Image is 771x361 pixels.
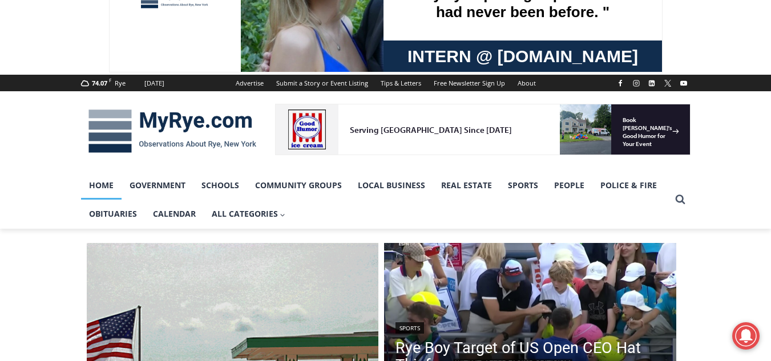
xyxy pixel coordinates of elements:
[1,115,115,142] a: Open Tues. - Sun. [PHONE_NUMBER]
[204,200,294,228] button: Child menu of All Categories
[81,171,670,229] nav: Primary Navigation
[145,200,204,228] a: Calendar
[229,75,542,91] nav: Secondary Navigation
[81,200,145,228] a: Obituaries
[144,78,164,88] div: [DATE]
[92,79,107,87] span: 74.07
[339,3,412,52] a: Book [PERSON_NAME]'s Good Humor for Your Event
[427,75,511,91] a: Free Newsletter Sign Up
[433,171,500,200] a: Real Estate
[229,75,270,91] a: Advertise
[546,171,592,200] a: People
[500,171,546,200] a: Sports
[288,1,539,111] div: "[PERSON_NAME] and I covered the [DATE] Parade, which was a really eye opening experience as I ha...
[661,76,675,90] a: X
[81,102,264,161] img: MyRye.com
[3,117,112,161] span: Open Tues. - Sun. [PHONE_NUMBER]
[193,171,247,200] a: Schools
[613,76,627,90] a: Facebook
[275,111,553,142] a: Intern @ [DOMAIN_NAME]
[645,76,659,90] a: Linkedin
[511,75,542,91] a: About
[395,322,424,334] a: Sports
[270,75,374,91] a: Submit a Story or Event Listing
[374,75,427,91] a: Tips & Letters
[81,171,122,200] a: Home
[677,76,691,90] a: YouTube
[276,1,345,52] img: s_800_809a2aa2-bb6e-4add-8b5e-749ad0704c34.jpeg
[670,189,691,210] button: View Search Form
[109,77,111,83] span: F
[118,71,168,136] div: "clearly one of the favorites in the [GEOGRAPHIC_DATA] neighborhood"
[75,21,282,31] div: Serving [GEOGRAPHIC_DATA] Since [DATE]
[247,171,350,200] a: Community Groups
[629,76,643,90] a: Instagram
[122,171,193,200] a: Government
[350,171,433,200] a: Local Business
[592,171,665,200] a: Police & Fire
[115,78,126,88] div: Rye
[298,113,529,139] span: Intern @ [DOMAIN_NAME]
[348,12,397,44] h4: Book [PERSON_NAME]'s Good Humor for Your Event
